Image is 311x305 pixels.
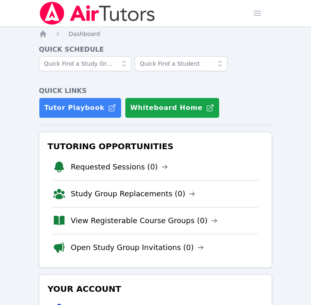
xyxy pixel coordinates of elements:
[135,56,227,71] input: Quick Find a Student
[39,45,272,55] h4: Quick Schedule
[71,215,218,226] a: View Registerable Course Groups (0)
[69,31,100,37] span: Dashboard
[71,188,195,200] a: Study Group Replacements (0)
[69,30,100,38] a: Dashboard
[71,161,168,173] a: Requested Sessions (0)
[39,56,132,71] input: Quick Find a Study Group
[39,30,272,38] nav: Breadcrumb
[125,98,220,118] button: Whiteboard Home
[39,98,122,118] a: Tutor Playbook
[46,139,265,154] h3: Tutoring Opportunities
[46,281,265,296] h3: Your Account
[39,86,272,96] h4: Quick Links
[39,2,156,25] img: Air Tutors
[71,242,204,253] a: Open Study Group Invitations (0)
